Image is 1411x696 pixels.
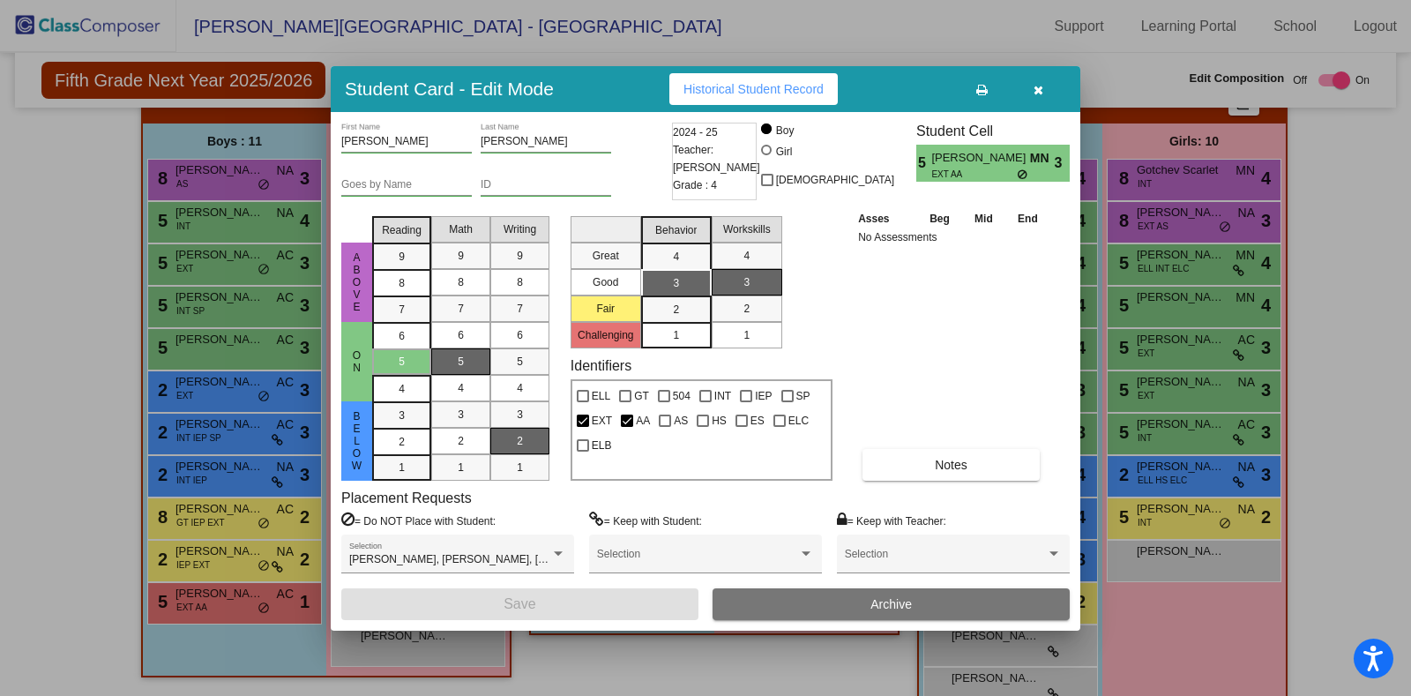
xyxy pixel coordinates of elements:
[399,408,405,423] span: 3
[399,381,405,397] span: 4
[673,123,718,141] span: 2024 - 25
[1055,153,1070,174] span: 3
[399,434,405,450] span: 2
[458,354,464,370] span: 5
[673,176,717,194] span: Grade : 4
[592,435,612,456] span: ELB
[713,588,1070,620] button: Archive
[458,274,464,290] span: 8
[750,410,765,431] span: ES
[655,222,697,238] span: Behavior
[669,73,838,105] button: Historical Student Record
[504,596,535,611] span: Save
[916,153,931,174] span: 5
[517,327,523,343] span: 6
[673,327,679,343] span: 1
[458,433,464,449] span: 2
[673,302,679,318] span: 2
[776,169,894,191] span: [DEMOGRAPHIC_DATA]
[917,209,963,228] th: Beg
[775,123,795,138] div: Boy
[458,407,464,423] span: 3
[458,301,464,317] span: 7
[674,410,688,431] span: AS
[458,460,464,475] span: 1
[382,222,422,238] span: Reading
[673,249,679,265] span: 4
[673,141,760,176] span: Teacher: [PERSON_NAME]
[755,385,772,407] span: IEP
[592,385,610,407] span: ELL
[788,410,809,431] span: ELC
[1030,149,1055,168] span: MN
[743,274,750,290] span: 3
[349,251,365,313] span: ABove
[349,410,365,472] span: below
[517,274,523,290] span: 8
[341,588,698,620] button: Save
[673,275,679,291] span: 3
[962,209,1004,228] th: Mid
[517,301,523,317] span: 7
[592,410,612,431] span: EXT
[683,82,824,96] span: Historical Student Record
[449,221,473,237] span: Math
[673,385,691,407] span: 504
[399,275,405,291] span: 8
[517,380,523,396] span: 4
[399,460,405,475] span: 1
[636,410,650,431] span: AA
[916,123,1070,139] h3: Student Cell
[714,385,731,407] span: INT
[935,458,967,472] span: Notes
[571,357,631,374] label: Identifiers
[862,449,1040,481] button: Notes
[634,385,649,407] span: GT
[345,78,554,100] h3: Student Card - Edit Mode
[837,512,946,529] label: = Keep with Teacher:
[931,149,1029,168] span: [PERSON_NAME]
[743,248,750,264] span: 4
[517,460,523,475] span: 1
[796,385,810,407] span: SP
[458,380,464,396] span: 4
[931,168,1017,181] span: EXT AA
[517,248,523,264] span: 9
[589,512,702,529] label: = Keep with Student:
[341,512,496,529] label: = Do NOT Place with Student:
[517,433,523,449] span: 2
[349,349,365,374] span: on
[399,302,405,318] span: 7
[743,301,750,317] span: 2
[517,354,523,370] span: 5
[341,179,472,191] input: goes by name
[723,221,771,237] span: Workskills
[399,249,405,265] span: 9
[870,597,912,611] span: Archive
[504,221,536,237] span: Writing
[712,410,727,431] span: HS
[775,144,793,160] div: Girl
[399,328,405,344] span: 6
[399,354,405,370] span: 5
[517,407,523,423] span: 3
[458,248,464,264] span: 9
[854,209,917,228] th: Asses
[1005,209,1051,228] th: End
[341,490,472,506] label: Placement Requests
[458,327,464,343] span: 6
[743,327,750,343] span: 1
[854,228,1050,246] td: No Assessments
